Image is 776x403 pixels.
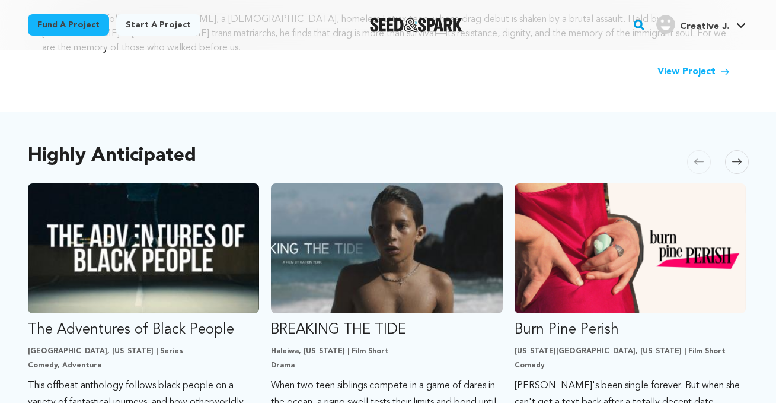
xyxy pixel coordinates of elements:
img: user.png [656,15,675,34]
a: Seed&Spark Homepage [370,18,463,32]
p: Burn Pine Perish [515,321,746,339]
a: Fund a project [28,14,109,36]
a: View Project [657,65,730,79]
span: Creative J. [680,22,729,31]
p: Comedy, Adventure [28,361,260,370]
p: The Adventures of Black People [28,321,260,339]
p: Haleiwa, [US_STATE] | Film Short [271,347,503,356]
img: Seed&Spark Logo Dark Mode [370,18,463,32]
p: [US_STATE][GEOGRAPHIC_DATA], [US_STATE] | Film Short [515,347,746,356]
span: Creative J.'s Profile [654,12,748,37]
h2: Highly Anticipated [28,148,196,164]
a: Start a project [116,14,200,36]
p: Comedy [515,361,746,370]
div: Creative J.'s Profile [656,15,729,34]
a: Creative J.'s Profile [654,12,748,34]
p: BREAKING THE TIDE [271,321,503,339]
p: [GEOGRAPHIC_DATA], [US_STATE] | Series [28,347,260,356]
p: Drama [271,361,503,370]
